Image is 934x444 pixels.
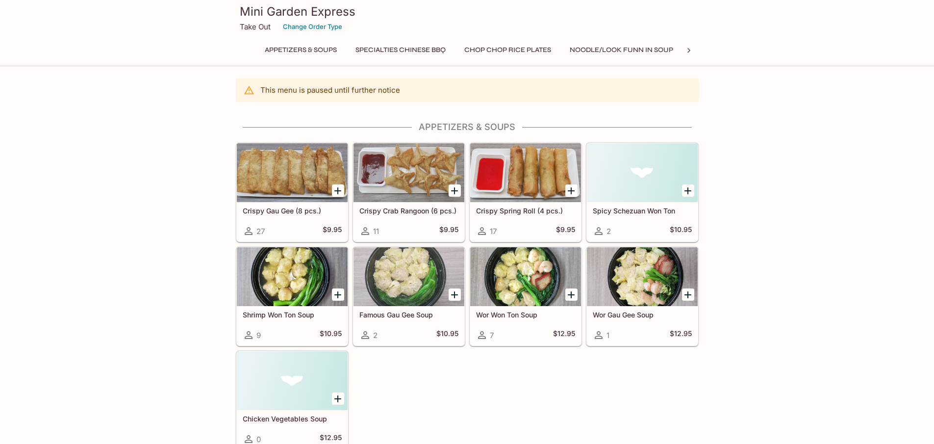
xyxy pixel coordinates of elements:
[470,247,581,306] div: Wor Won Ton Soup
[236,122,699,132] h4: Appetizers & Soups
[359,311,458,319] h5: Famous Gau Gee Soup
[353,247,464,306] div: Famous Gau Gee Soup
[459,43,556,57] button: Chop Chop Rice Plates
[240,22,271,31] p: Take Out
[278,19,347,34] button: Change Order Type
[243,207,342,215] h5: Crispy Gau Gee (8 pcs.)
[259,43,342,57] button: Appetizers & Soups
[373,331,378,340] span: 2
[670,329,692,341] h5: $12.95
[470,247,581,346] a: Wor Won Ton Soup7$12.95
[373,227,379,236] span: 11
[565,288,578,301] button: Add Wor Won Ton Soup
[350,43,451,57] button: Specialties Chinese BBQ
[359,207,458,215] h5: Crispy Crab Rangoon (6 pcs.)
[490,331,494,340] span: 7
[332,184,344,197] button: Add Crispy Gau Gee (8 pcs.)
[556,225,575,237] h5: $9.95
[587,143,698,202] div: Spicy Schezuan Won Ton
[606,227,611,236] span: 2
[449,184,461,197] button: Add Crispy Crab Rangoon (6 pcs.)
[470,143,581,202] div: Crispy Spring Roll (4 pcs.)
[476,311,575,319] h5: Wor Won Ton Soup
[353,143,465,242] a: Crispy Crab Rangoon (6 pcs.)11$9.95
[320,329,342,341] h5: $10.95
[436,329,458,341] h5: $10.95
[606,331,609,340] span: 1
[256,331,261,340] span: 9
[237,143,348,202] div: Crispy Gau Gee (8 pcs.)
[236,143,348,242] a: Crispy Gau Gee (8 pcs.)27$9.95
[449,288,461,301] button: Add Famous Gau Gee Soup
[553,329,575,341] h5: $12.95
[236,247,348,346] a: Shrimp Won Ton Soup9$10.95
[476,207,575,215] h5: Crispy Spring Roll (4 pcs.)
[332,392,344,405] button: Add Chicken Vegetables Soup
[564,43,679,57] button: Noodle/Look Funn in Soup
[237,247,348,306] div: Shrimp Won Ton Soup
[470,143,581,242] a: Crispy Spring Roll (4 pcs.)17$9.95
[586,143,698,242] a: Spicy Schezuan Won Ton2$10.95
[586,247,698,346] a: Wor Gau Gee Soup1$12.95
[256,227,265,236] span: 27
[593,207,692,215] h5: Spicy Schezuan Won Ton
[243,415,342,423] h5: Chicken Vegetables Soup
[439,225,458,237] h5: $9.95
[670,225,692,237] h5: $10.95
[682,288,694,301] button: Add Wor Gau Gee Soup
[682,184,694,197] button: Add Spicy Schezuan Won Ton
[240,4,695,19] h3: Mini Garden Express
[260,85,400,95] p: This menu is paused until further notice
[587,247,698,306] div: Wor Gau Gee Soup
[323,225,342,237] h5: $9.95
[243,311,342,319] h5: Shrimp Won Ton Soup
[490,227,497,236] span: 17
[353,247,465,346] a: Famous Gau Gee Soup2$10.95
[237,351,348,410] div: Chicken Vegetables Soup
[332,288,344,301] button: Add Shrimp Won Ton Soup
[565,184,578,197] button: Add Crispy Spring Roll (4 pcs.)
[353,143,464,202] div: Crispy Crab Rangoon (6 pcs.)
[593,311,692,319] h5: Wor Gau Gee Soup
[256,435,261,444] span: 0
